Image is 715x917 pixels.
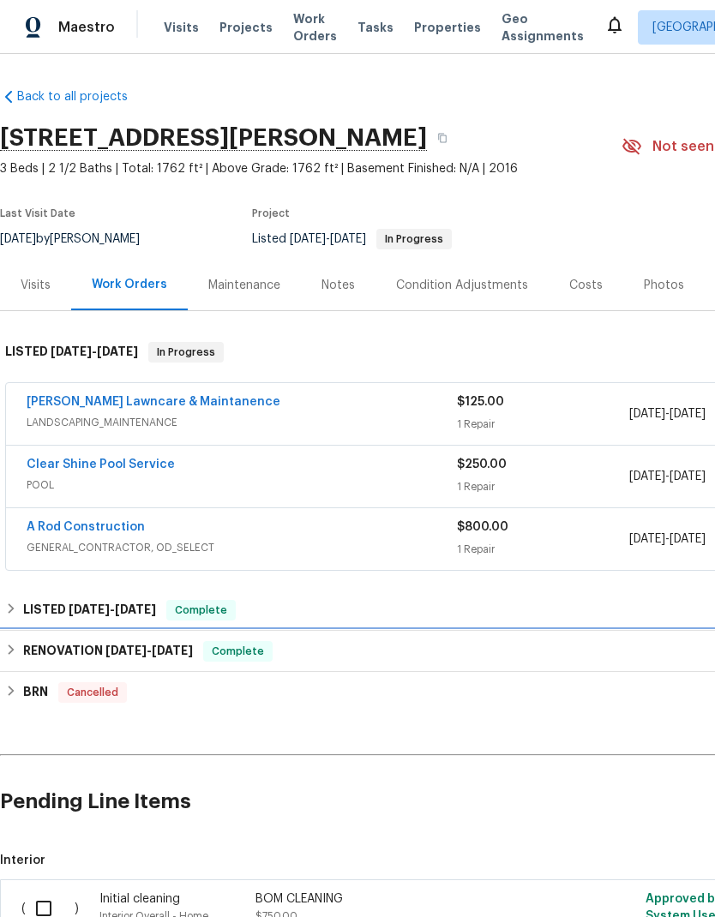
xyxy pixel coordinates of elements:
span: - [629,468,706,485]
span: Work Orders [293,10,337,45]
span: [DATE] [290,233,326,245]
span: - [290,233,366,245]
span: Cancelled [60,684,125,701]
span: Complete [205,643,271,660]
div: Photos [644,277,684,294]
span: Geo Assignments [502,10,584,45]
span: [DATE] [330,233,366,245]
span: [DATE] [670,470,706,482]
button: Copy Address [427,123,458,153]
span: Complete [168,602,234,619]
div: Maintenance [208,277,280,294]
span: $800.00 [457,521,508,533]
a: [PERSON_NAME] Lawncare & Maintanence [27,396,280,408]
span: [DATE] [629,470,665,482]
span: - [629,405,706,423]
div: 1 Repair [457,478,629,495]
span: [DATE] [670,533,706,545]
span: Initial cleaning [99,893,180,905]
span: LANDSCAPING_MAINTENANCE [27,414,457,431]
span: [DATE] [97,345,138,357]
span: - [629,530,706,548]
span: [DATE] [670,408,706,420]
div: Condition Adjustments [396,277,528,294]
span: Listed [252,233,452,245]
div: BOM CLEANING [255,890,557,908]
div: Costs [569,277,603,294]
div: Visits [21,277,51,294]
div: 1 Repair [457,541,629,558]
span: - [69,603,156,615]
h6: LISTED [23,600,156,620]
h6: LISTED [5,342,138,363]
span: In Progress [150,344,222,361]
div: Work Orders [92,276,167,293]
div: Notes [321,277,355,294]
span: GENERAL_CONTRACTOR, OD_SELECT [27,539,457,556]
span: Visits [164,19,199,36]
span: - [105,644,193,656]
span: Maestro [58,19,115,36]
span: [DATE] [69,603,110,615]
span: Project [252,208,290,219]
span: [DATE] [51,345,92,357]
h6: RENOVATION [23,641,193,662]
span: Projects [219,19,273,36]
span: $125.00 [457,396,504,408]
span: [DATE] [115,603,156,615]
span: $250.00 [457,458,507,470]
span: [DATE] [629,408,665,420]
span: [DATE] [152,644,193,656]
a: A Rod Construction [27,521,145,533]
span: [DATE] [629,533,665,545]
a: Clear Shine Pool Service [27,458,175,470]
h6: BRN [23,682,48,703]
span: - [51,345,138,357]
div: 1 Repair [457,416,629,433]
span: In Progress [378,234,450,244]
span: Properties [414,19,481,36]
span: [DATE] [105,644,147,656]
span: Tasks [357,21,394,33]
span: POOL [27,476,457,494]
